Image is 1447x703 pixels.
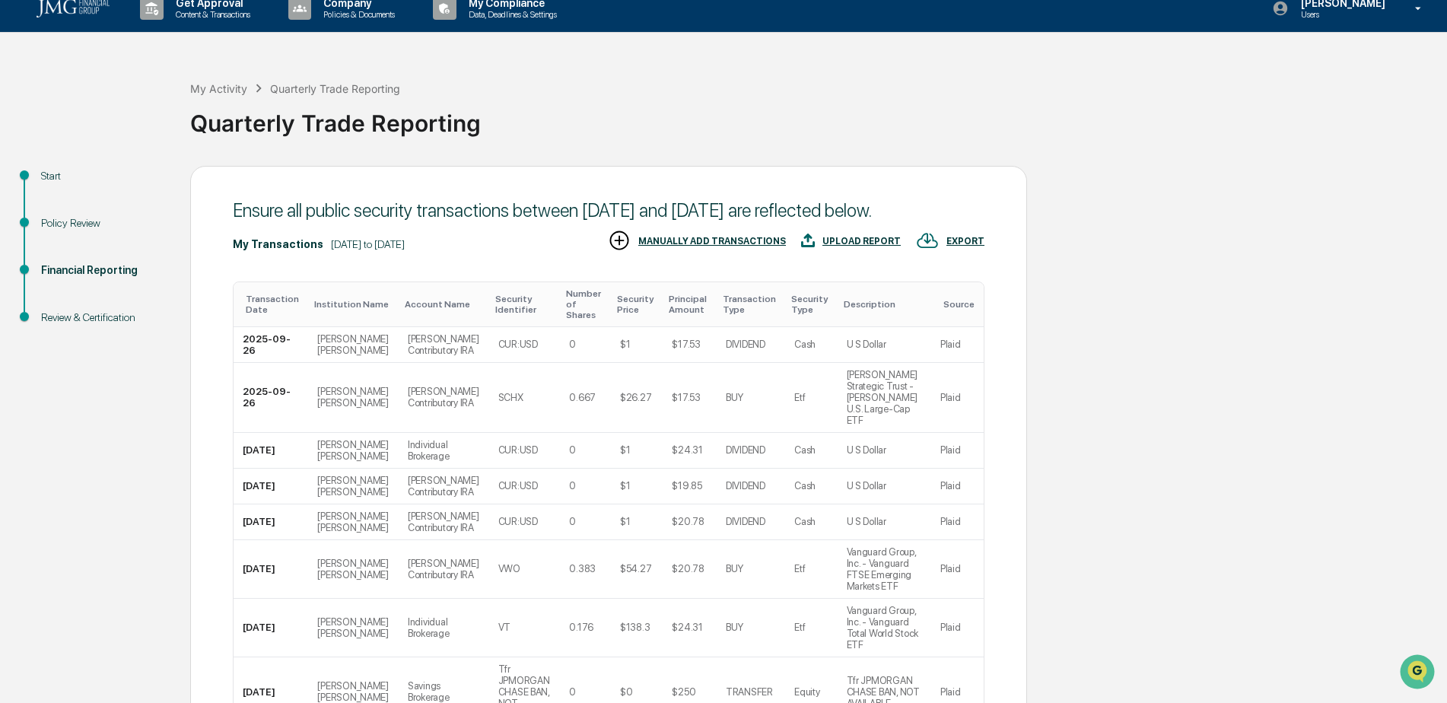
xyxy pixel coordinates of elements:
[723,294,779,315] div: Toggle SortBy
[331,238,405,250] div: [DATE] to [DATE]
[234,433,308,469] td: [DATE]
[15,32,277,56] p: How can we help?
[104,186,195,213] a: 🗄️Attestations
[566,288,605,320] div: Toggle SortBy
[672,686,695,698] div: $250
[15,222,27,234] div: 🔎
[931,327,984,363] td: Plaid
[234,469,308,504] td: [DATE]
[931,599,984,657] td: Plaid
[30,192,98,207] span: Preclearance
[569,516,576,527] div: 0
[52,132,192,144] div: We're available if you need us!
[794,392,805,403] div: Etf
[317,616,390,639] div: [PERSON_NAME] [PERSON_NAME]
[822,236,901,247] div: UPLOAD REPORT
[41,168,166,184] div: Start
[672,480,701,491] div: $19.85
[847,546,922,592] div: Vanguard Group, Inc. - Vanguard FTSE Emerging Markets ETF
[931,504,984,540] td: Plaid
[495,294,555,315] div: Toggle SortBy
[317,475,390,498] div: [PERSON_NAME] [PERSON_NAME]
[672,563,704,574] div: $20.78
[569,444,576,456] div: 0
[317,333,390,356] div: [PERSON_NAME] [PERSON_NAME]
[399,599,489,657] td: Individual Brokerage
[620,516,630,527] div: $1
[726,444,765,456] div: DIVIDEND
[943,299,978,310] div: Toggle SortBy
[672,516,704,527] div: $20.78
[234,540,308,599] td: [DATE]
[317,680,390,703] div: [PERSON_NAME] [PERSON_NAME]
[9,186,104,213] a: 🖐️Preclearance
[946,236,984,247] div: EXPORT
[569,622,593,633] div: 0.176
[569,563,596,574] div: 0.383
[190,82,247,95] div: My Activity
[317,439,390,462] div: [PERSON_NAME] [PERSON_NAME]
[794,480,816,491] div: Cash
[164,9,258,20] p: Content & Transactions
[569,686,576,698] div: 0
[794,444,816,456] div: Cash
[791,294,831,315] div: Toggle SortBy
[456,9,564,20] p: Data, Deadlines & Settings
[931,363,984,433] td: Plaid
[110,193,122,205] div: 🗄️
[405,299,483,310] div: Toggle SortBy
[620,480,630,491] div: $1
[931,469,984,504] td: Plaid
[931,540,984,599] td: Plaid
[726,563,743,574] div: BUY
[498,480,538,491] div: CUR:USD
[726,516,765,527] div: DIVIDEND
[399,327,489,363] td: [PERSON_NAME] Contributory IRA
[126,192,189,207] span: Attestations
[233,199,984,221] div: Ensure all public security transactions between [DATE] and [DATE] are reflected below.
[1289,9,1393,20] p: Users
[847,444,886,456] div: U S Dollar
[794,516,816,527] div: Cash
[234,327,308,363] td: 2025-09-26
[52,116,250,132] div: Start new chat
[399,363,489,433] td: [PERSON_NAME] Contributory IRA
[234,599,308,657] td: [DATE]
[246,294,302,315] div: Toggle SortBy
[794,622,805,633] div: Etf
[190,97,1439,137] div: Quarterly Trade Reporting
[234,363,308,433] td: 2025-09-26
[569,339,576,350] div: 0
[30,221,96,236] span: Data Lookup
[620,622,650,633] div: $138.3
[847,480,886,491] div: U S Dollar
[620,563,651,574] div: $54.27
[498,444,538,456] div: CUR:USD
[498,516,538,527] div: CUR:USD
[931,433,984,469] td: Plaid
[608,229,631,252] img: MANUALLY ADD TRANSACTIONS
[107,257,184,269] a: Powered byPylon
[638,236,786,247] div: MANUALLY ADD TRANSACTIONS
[617,294,657,315] div: Toggle SortBy
[672,339,700,350] div: $17.53
[270,82,400,95] div: Quarterly Trade Reporting
[317,558,390,581] div: [PERSON_NAME] [PERSON_NAME]
[314,299,393,310] div: Toggle SortBy
[620,686,632,698] div: $0
[794,563,805,574] div: Etf
[672,392,700,403] div: $17.53
[726,392,743,403] div: BUY
[399,469,489,504] td: [PERSON_NAME] Contributory IRA
[399,540,489,599] td: [PERSON_NAME] Contributory IRA
[41,215,166,231] div: Policy Review
[726,480,765,491] div: DIVIDEND
[399,504,489,540] td: [PERSON_NAME] Contributory IRA
[399,433,489,469] td: Individual Brokerage
[233,238,323,250] div: My Transactions
[847,516,886,527] div: U S Dollar
[801,229,815,252] img: UPLOAD REPORT
[15,193,27,205] div: 🖐️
